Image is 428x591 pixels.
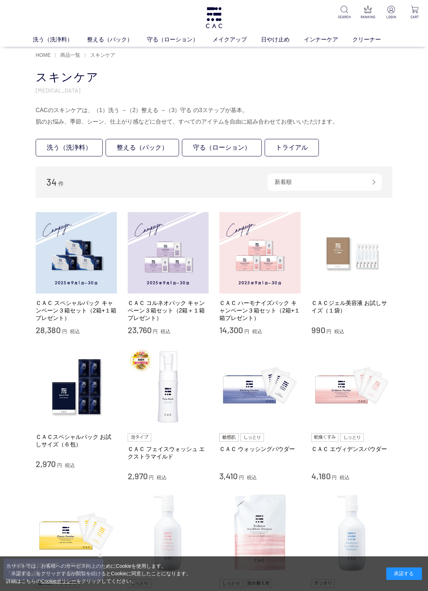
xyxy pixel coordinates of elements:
span: 税込 [340,475,350,480]
img: ＣＡＣ スペシャルパック キャンペーン３箱セット（2箱+１箱プレゼント） [36,212,117,294]
a: スキンケア [89,52,115,58]
span: 件 [58,181,64,187]
img: ＣＡＣ コルネオパック キャンペーン３箱セット（2箱＋１箱プレゼント） [128,212,209,294]
img: ＣＡＣ エヴィデンスヘア＆ボディシャンプー400mlレフィル [219,492,301,574]
img: しっとり [340,433,364,442]
p: RANKING [360,14,375,20]
span: 円 [149,475,154,480]
a: RANKING [360,6,375,20]
a: メイクアップ [213,35,261,44]
a: ＣＡＣスペシャルパック お試しサイズ（６包） [36,433,117,449]
span: 円 [244,329,249,334]
img: ＣＡＣ ハーモナイズパック キャンペーン３箱セット（2箱+１箱プレゼント） [219,212,301,294]
span: スキンケア [90,52,115,58]
span: 14,300 [219,325,243,335]
a: 整える（パック） [106,139,179,156]
span: 3,410 [219,471,238,481]
img: ＣＡＣジェル美容液 お試しサイズ（１袋） [311,212,393,294]
span: 税込 [157,475,167,480]
span: 税込 [252,329,262,334]
img: ＣＡＣ ウォッシングパウダー [219,346,301,427]
span: 28,380 [36,325,61,335]
p: [MEDICAL_DATA] [36,86,392,94]
a: ＣＡＣジェル美容液 お試しサイズ（１袋） [311,299,393,315]
img: 乾燥くすみ [311,433,339,442]
li: 〉 [54,52,82,59]
div: 新着順 [267,174,382,191]
span: 円 [153,329,158,334]
a: 日やけ止め [261,35,304,44]
a: LOGIN [384,6,399,20]
a: 洗う（洗浄料） [33,35,87,44]
a: 整える（パック） [87,35,147,44]
span: 円 [57,462,62,468]
span: 円 [239,475,244,480]
span: 税込 [65,462,75,468]
span: 税込 [247,475,257,480]
span: 円 [326,329,331,334]
div: 承諾する [386,567,422,580]
img: 泡タイプ [128,433,151,442]
img: ＣＡＣ エヴィデンスヘア＆ボディシャンプー500ml [128,492,209,574]
li: 〉 [84,52,117,59]
p: SEARCH [337,14,352,20]
img: ＣＡＣ エヴィデンスパウダー [311,346,393,427]
img: 敏感肌 [219,433,239,442]
span: 円 [332,475,337,480]
a: 守る（ローション） [182,139,262,156]
a: ＣＡＣ フェイスウォッシュ エクストラマイルド [128,445,209,461]
span: 円 [62,329,67,334]
h1: スキンケア [36,70,392,85]
a: クリーナー [352,35,395,44]
a: インナーケア [304,35,352,44]
a: SEARCH [337,6,352,20]
span: 990 [311,325,325,335]
img: ＣＡＣ フェイスウォッシュ エクストラマイルド [128,346,209,427]
a: CART [407,6,422,20]
div: CACのスキンケアは、（1）洗う →（2）整える →（3）守る の3ステップが基本。 肌のお悩み、季節、シーン、仕上がり感などに合せて、すべてのアイテムを自由に組み合わせてお使いいただけます。 [36,105,392,127]
span: 34 [46,176,57,187]
span: 23,760 [128,325,152,335]
span: 税込 [70,329,80,334]
img: しっとり [240,433,264,442]
span: 4,180 [311,471,331,481]
p: CART [407,14,422,20]
p: LOGIN [384,14,399,20]
a: 商品一覧 [59,52,80,58]
img: ＣＡＣ クラシックパウダー [36,492,117,574]
a: 守る（ローション） [147,35,213,44]
img: logo [205,7,223,28]
a: ＣＡＣ ウォッシングパウダー [219,445,301,453]
span: 2,970 [128,471,148,481]
span: 税込 [160,329,170,334]
span: 2,970 [36,459,56,469]
img: ＣＡＣスペシャルパック お試しサイズ（６包） [36,346,117,427]
a: 洗う（洗浄料） [36,139,103,156]
img: ＣＡＣ メンブレンヘア＆ボディシャンプー500ml [311,492,393,574]
span: 商品一覧 [60,52,80,58]
a: トライアル [265,139,319,156]
span: 税込 [334,329,344,334]
a: ＣＡＣ エヴィデンスパウダー [311,445,393,453]
a: HOME [36,52,51,58]
a: ＣＡＣ ハーモナイズパック キャンペーン３箱セット（2箱+１箱プレゼント） [219,299,301,322]
a: ＣＡＣ スペシャルパック キャンペーン３箱セット（2箱+１箱プレゼント） [36,299,117,322]
a: ＣＡＣ コルネオパック キャンペーン３箱セット（2箱＋１箱プレゼント） [128,299,209,322]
